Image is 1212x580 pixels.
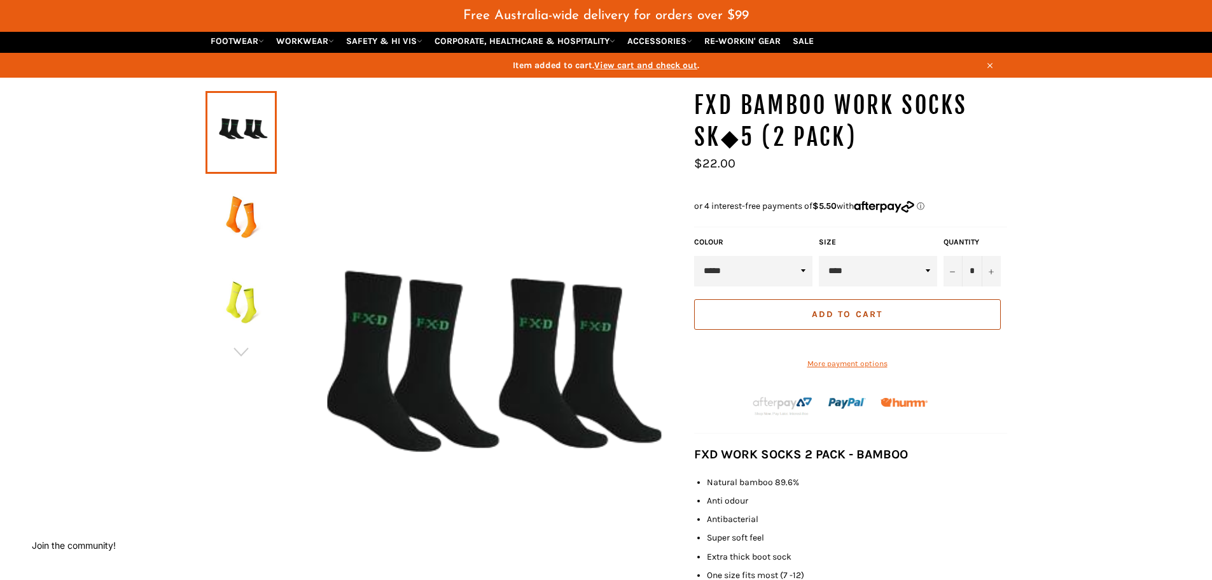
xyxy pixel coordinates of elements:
img: FXD BAMBOO WORK SOCKS SK◆5 (2 Pack) - Workin' Gear [212,268,270,338]
button: Add to Cart [694,299,1001,330]
h1: FXD BAMBOO WORK SOCKS SK◆5 (2 Pack) [694,90,1007,153]
a: FOOTWEAR [205,30,269,52]
img: Afterpay-Logo-on-dark-bg_large.png [751,395,814,417]
span: Item added to cart. . [205,59,1007,71]
button: Increase item quantity by one [982,256,1001,286]
img: FXD BAMBOO WORK SOCKS SK◆5 (2 Pack) - Workin' Gear [212,183,270,253]
li: Super soft feel [707,532,1007,544]
span: Add to Cart [812,309,882,320]
label: Size [819,237,937,248]
a: SALE [788,30,819,52]
span: Free Australia-wide delivery for orders over $99 [463,9,749,22]
li: Natural bamboo 89.6% [707,476,1007,488]
a: Item added to cart.View cart and check out. [205,53,1007,78]
a: RE-WORKIN' GEAR [699,30,786,52]
label: Colour [694,237,812,248]
a: SAFETY & HI VIS [341,30,428,52]
span: $22.00 [694,156,735,171]
label: Quantity [944,237,1001,248]
img: Humm_core_logo_RGB-01_300x60px_small_195d8312-4386-4de7-b182-0ef9b6303a37.png [881,398,928,407]
button: Reduce item quantity by one [944,256,963,286]
span: View cart and check out [594,60,697,71]
a: CORPORATE, HEALTHCARE & HOSPITALITY [429,30,620,52]
a: More payment options [694,358,1001,369]
li: Anti odour [707,495,1007,507]
img: paypal.png [828,385,866,422]
a: ACCESSORIES [622,30,697,52]
strong: FXD WORK SOCKS 2 PACK - BAMBOO [694,447,908,462]
a: WORKWEAR [271,30,339,52]
li: Antibacterial [707,513,1007,525]
li: Extra thick boot sock [707,551,1007,563]
button: Join the community! [32,540,116,551]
